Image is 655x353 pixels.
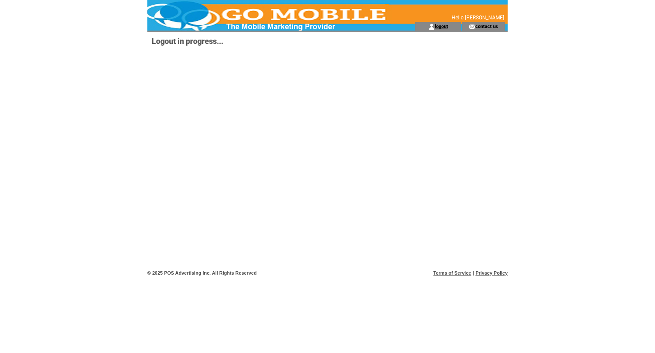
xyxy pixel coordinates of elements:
[475,270,508,276] a: Privacy Policy
[434,270,471,276] a: Terms of Service
[435,23,448,29] a: logout
[469,23,475,30] img: contact_us_icon.gif
[475,23,498,29] a: contact us
[452,15,504,21] span: Hello [PERSON_NAME]
[152,37,223,46] span: Logout in progress...
[473,270,474,276] span: |
[147,270,257,276] span: © 2025 POS Advertising Inc. All Rights Reserved
[428,23,435,30] img: account_icon.gif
